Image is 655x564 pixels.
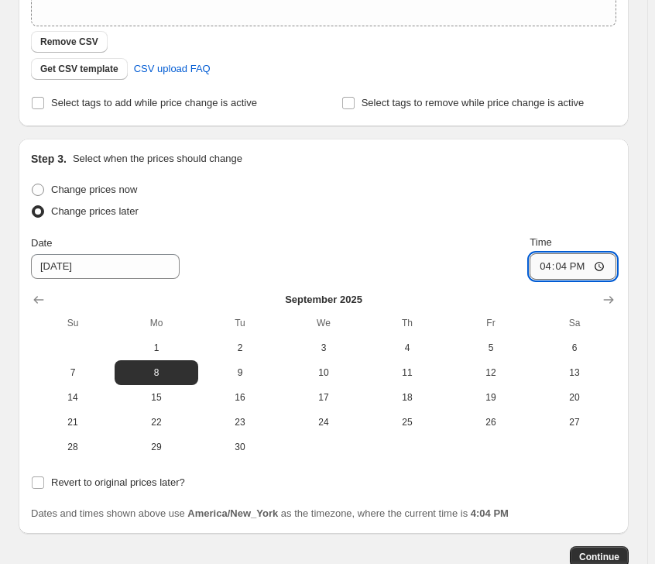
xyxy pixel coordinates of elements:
[31,311,115,335] th: Sunday
[455,391,526,404] span: 19
[204,416,276,428] span: 23
[449,360,533,385] button: Friday September 12 2025
[204,342,276,354] span: 2
[198,435,282,459] button: Tuesday September 30 2025
[31,410,115,435] button: Sunday September 21 2025
[37,441,108,453] span: 28
[539,416,610,428] span: 27
[282,385,365,410] button: Wednesday September 17 2025
[31,507,509,519] span: Dates and times shown above use as the timezone, where the current time is
[365,335,449,360] button: Thursday September 4 2025
[533,335,616,360] button: Saturday September 6 2025
[282,410,365,435] button: Wednesday September 24 2025
[204,366,276,379] span: 9
[51,97,257,108] span: Select tags to add while price change is active
[372,317,443,329] span: Th
[530,253,616,280] input: 12:00
[31,151,67,167] h2: Step 3.
[579,551,619,563] span: Continue
[51,476,185,488] span: Revert to original prices later?
[204,317,276,329] span: Tu
[121,441,192,453] span: 29
[288,366,359,379] span: 10
[115,335,198,360] button: Monday September 1 2025
[31,237,52,249] span: Date
[471,507,509,519] b: 4:04 PM
[37,366,108,379] span: 7
[125,57,220,81] a: CSV upload FAQ
[372,342,443,354] span: 4
[449,410,533,435] button: Friday September 26 2025
[134,61,211,77] span: CSV upload FAQ
[598,289,619,311] button: Show next month, October 2025
[115,385,198,410] button: Monday September 15 2025
[449,335,533,360] button: Friday September 5 2025
[288,317,359,329] span: We
[31,360,115,385] button: Sunday September 7 2025
[73,151,242,167] p: Select when the prices should change
[288,391,359,404] span: 17
[533,385,616,410] button: Saturday September 20 2025
[115,435,198,459] button: Monday September 29 2025
[31,31,108,53] button: Remove CSV
[115,360,198,385] button: Monday September 8 2025
[31,435,115,459] button: Sunday September 28 2025
[204,391,276,404] span: 16
[539,342,610,354] span: 6
[51,184,137,195] span: Change prices now
[365,410,449,435] button: Thursday September 25 2025
[37,391,108,404] span: 14
[539,366,610,379] span: 13
[288,416,359,428] span: 24
[533,311,616,335] th: Saturday
[455,342,526,354] span: 5
[365,311,449,335] th: Thursday
[37,317,108,329] span: Su
[455,317,526,329] span: Fr
[121,416,192,428] span: 22
[365,385,449,410] button: Thursday September 18 2025
[198,410,282,435] button: Tuesday September 23 2025
[121,366,192,379] span: 8
[31,385,115,410] button: Sunday September 14 2025
[28,289,50,311] button: Show previous month, August 2025
[40,36,98,48] span: Remove CSV
[533,360,616,385] button: Saturday September 13 2025
[121,317,192,329] span: Mo
[282,311,365,335] th: Wednesday
[372,416,443,428] span: 25
[362,97,585,108] span: Select tags to remove while price change is active
[115,410,198,435] button: Monday September 22 2025
[530,236,551,248] span: Time
[51,205,139,217] span: Change prices later
[282,360,365,385] button: Wednesday September 10 2025
[449,311,533,335] th: Friday
[37,416,108,428] span: 21
[288,342,359,354] span: 3
[187,507,278,519] b: America/New_York
[204,441,276,453] span: 30
[40,63,118,75] span: Get CSV template
[198,385,282,410] button: Tuesday September 16 2025
[198,335,282,360] button: Tuesday September 2 2025
[539,391,610,404] span: 20
[533,410,616,435] button: Saturday September 27 2025
[455,416,526,428] span: 26
[539,317,610,329] span: Sa
[198,311,282,335] th: Tuesday
[282,335,365,360] button: Wednesday September 3 2025
[121,391,192,404] span: 15
[455,366,526,379] span: 12
[372,366,443,379] span: 11
[198,360,282,385] button: Tuesday September 9 2025
[31,254,180,279] input: 8/27/2025
[115,311,198,335] th: Monday
[372,391,443,404] span: 18
[31,58,128,80] button: Get CSV template
[121,342,192,354] span: 1
[449,385,533,410] button: Friday September 19 2025
[365,360,449,385] button: Thursday September 11 2025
